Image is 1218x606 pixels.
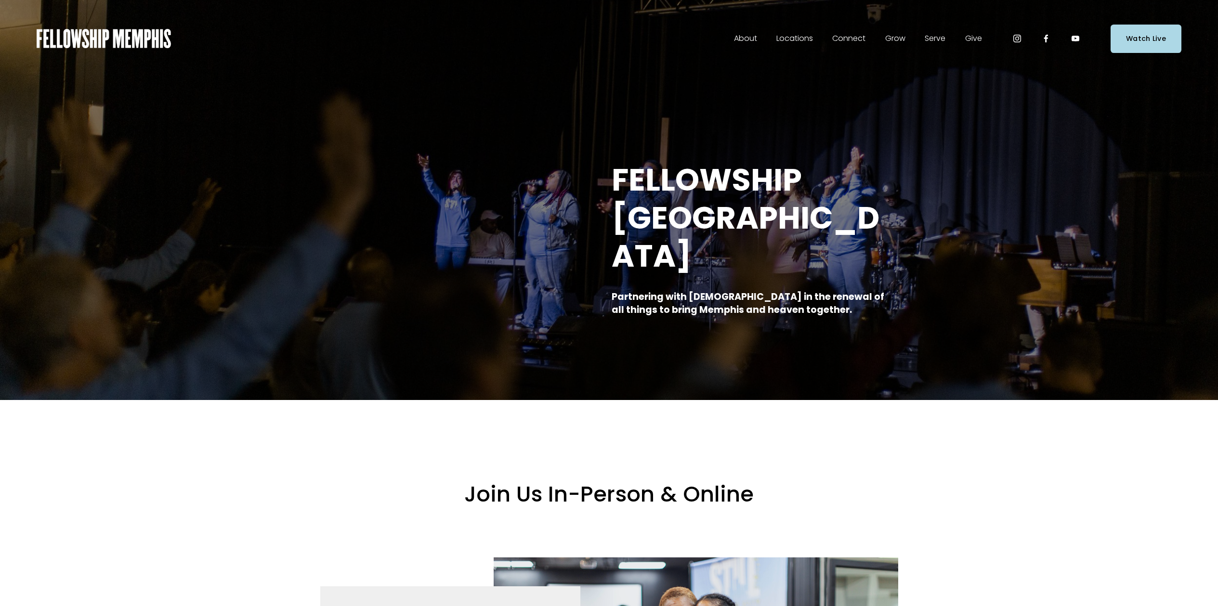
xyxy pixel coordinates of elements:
span: Give [965,32,982,46]
a: folder dropdown [925,31,945,46]
strong: FELLOWSHIP [GEOGRAPHIC_DATA] [612,158,879,277]
span: Serve [925,32,945,46]
span: About [734,32,757,46]
a: folder dropdown [885,31,905,46]
h2: Join Us In-Person & Online [320,480,898,508]
a: YouTube [1071,34,1080,43]
a: folder dropdown [832,31,865,46]
span: Locations [776,32,813,46]
span: Grow [885,32,905,46]
a: folder dropdown [776,31,813,46]
a: Watch Live [1111,25,1181,53]
a: Instagram [1012,34,1022,43]
img: Fellowship Memphis [37,29,171,48]
a: folder dropdown [965,31,982,46]
a: Facebook [1041,34,1051,43]
strong: Partnering with [DEMOGRAPHIC_DATA] in the renewal of all things to bring Memphis and heaven toget... [612,290,886,316]
span: Connect [832,32,865,46]
a: folder dropdown [734,31,757,46]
